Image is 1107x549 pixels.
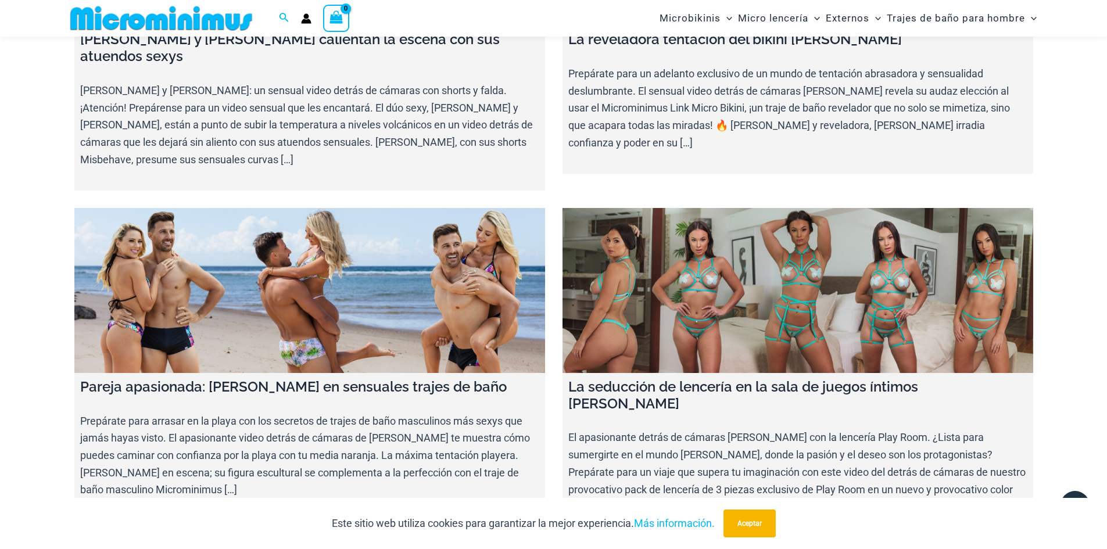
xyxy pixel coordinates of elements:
font: Trajes de baño para hombre [887,12,1025,24]
a: Trajes de baño para hombreAlternar menúAlternar menú [884,3,1040,33]
font: El apasionante detrás de cámaras [PERSON_NAME] con la lencería Play Room. ¿Lista para sumergirte ... [568,431,1026,512]
nav: Navegación del sitio [655,2,1042,35]
a: MicrobikinisAlternar menúAlternar menú [657,3,735,33]
font: Microbikinis [660,12,721,24]
font: Micro lencería [738,12,808,24]
font: [PERSON_NAME] y [PERSON_NAME]: un sensual video detrás de cámaras con shorts y falda. ¡Atención! ... [80,84,533,166]
a: ExternosAlternar menúAlternar menú [823,3,884,33]
button: Aceptar [723,509,776,537]
font: Aceptar [737,519,762,528]
font: La seducción de lencería en la sala de juegos íntimos [PERSON_NAME] [568,378,918,412]
span: Alternar menú [721,3,732,33]
font: Prepárate para arrasar en la playa con los secretos de trajes de baño masculinos más sexys que ja... [80,415,530,496]
a: Más información. [634,517,715,529]
a: Micro lenceríaAlternar menúAlternar menú [735,3,823,33]
font: [PERSON_NAME] y [PERSON_NAME] calientan la escena con sus atuendos sexys [80,31,500,64]
a: Pareja apasionada: James e Ilana en sensuales trajes de baño [74,208,545,373]
img: MM SHOP LOGO PLANO [66,5,257,31]
font: Externos [826,12,869,24]
font: La reveladora tentación del bikini [PERSON_NAME] [568,31,902,48]
a: Enlace del icono de búsqueda [279,11,289,26]
a: Ver carrito de compras, vacío [323,5,350,31]
span: Alternar menú [808,3,820,33]
font: Pareja apasionada: [PERSON_NAME] en sensuales trajes de baño [80,378,507,395]
a: La seducción de lencería en la sala de juegos íntimos de Heather [563,208,1033,373]
font: Este sitio web utiliza cookies para garantizar la mejor experiencia. [332,517,634,529]
span: Alternar menú [869,3,881,33]
a: Enlace del icono de la cuenta [301,13,311,24]
span: Alternar menú [1025,3,1037,33]
font: Prepárate para un adelanto exclusivo de un mundo de tentación abrasadora y sensualidad deslumbran... [568,67,1010,149]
